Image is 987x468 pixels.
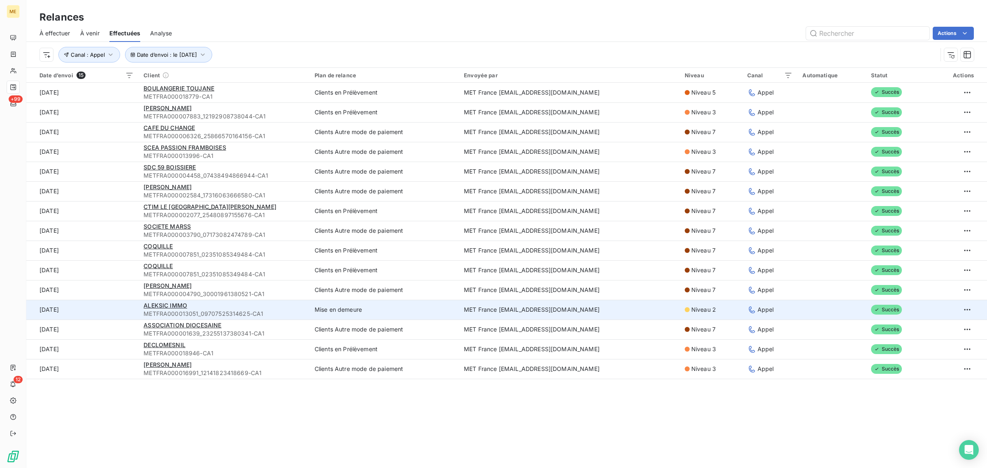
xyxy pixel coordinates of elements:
span: Succès [871,246,902,255]
span: ALEKSIC IMMO [144,302,187,309]
span: METFRA000018779-CA1 [144,93,305,101]
span: Succès [871,265,902,275]
td: MET France [EMAIL_ADDRESS][DOMAIN_NAME] [459,181,680,201]
td: Clients Autre mode de paiement [310,280,459,300]
td: [DATE] [26,181,139,201]
span: Appel [758,266,774,274]
span: Niveau 3 [691,345,716,353]
span: À venir [80,29,100,37]
span: Niveau 7 [691,128,716,136]
h3: Relances [39,10,84,25]
span: Niveau 7 [691,286,716,294]
td: MET France [EMAIL_ADDRESS][DOMAIN_NAME] [459,300,680,320]
td: Mise en demeure [310,300,459,320]
span: À effectuer [39,29,70,37]
span: Niveau 7 [691,266,716,274]
div: Canal [747,72,793,79]
td: Clients Autre mode de paiement [310,162,459,181]
td: Clients en Prélèvement [310,339,459,359]
span: METFRA000016991_12141823418669-CA1 [144,369,305,377]
span: COQUILLE [144,243,173,250]
td: Clients Autre mode de paiement [310,359,459,379]
span: METFRA000004790_30001961380521-CA1 [144,290,305,298]
span: SOCIETE MARSS [144,223,191,230]
span: METFRA000002077_25480897155676-CA1 [144,211,305,219]
span: Appel [758,148,774,156]
span: Appel [758,167,774,176]
td: [DATE] [26,241,139,260]
span: [PERSON_NAME] [144,282,192,289]
span: Succès [871,127,902,137]
td: [DATE] [26,300,139,320]
div: Plan de relance [315,72,454,79]
span: METFRA000013996-CA1 [144,152,305,160]
span: 12 [14,376,23,383]
span: Appel [758,325,774,334]
span: Succès [871,167,902,176]
span: Date d’envoi : le [DATE] [137,51,197,58]
td: [DATE] [26,280,139,300]
input: Rechercher [806,27,929,40]
td: Clients Autre mode de paiement [310,320,459,339]
span: METFRA000018946-CA1 [144,349,305,357]
span: Succès [871,186,902,196]
span: Succès [871,285,902,295]
span: CTIM LE [GEOGRAPHIC_DATA][PERSON_NAME] [144,203,276,210]
span: Appel [758,88,774,97]
td: [DATE] [26,102,139,122]
span: Appel [758,207,774,215]
span: [PERSON_NAME] [144,104,192,111]
td: Clients en Prélèvement [310,241,459,260]
td: Clients Autre mode de paiement [310,122,459,142]
img: Logo LeanPay [7,450,20,463]
td: MET France [EMAIL_ADDRESS][DOMAIN_NAME] [459,142,680,162]
button: Date d’envoi : le [DATE] [125,47,212,63]
button: Canal : Appel [58,47,120,63]
div: Envoyée par [464,72,675,79]
span: Niveau 5 [691,88,716,97]
span: COQUILLE [144,262,173,269]
td: MET France [EMAIL_ADDRESS][DOMAIN_NAME] [459,201,680,221]
td: Clients en Prélèvement [310,102,459,122]
span: METFRA000013051_09707525314625-CA1 [144,310,305,318]
td: Clients Autre mode de paiement [310,221,459,241]
td: MET France [EMAIL_ADDRESS][DOMAIN_NAME] [459,221,680,241]
div: Open Intercom Messenger [959,440,979,460]
span: 15 [76,72,86,79]
span: Appel [758,286,774,294]
td: Clients en Prélèvement [310,260,459,280]
span: Appel [758,306,774,314]
span: METFRA000003790_07173082474789-CA1 [144,231,305,239]
td: MET France [EMAIL_ADDRESS][DOMAIN_NAME] [459,280,680,300]
span: Appel [758,345,774,353]
div: Statut [871,72,923,79]
td: [DATE] [26,162,139,181]
td: MET France [EMAIL_ADDRESS][DOMAIN_NAME] [459,122,680,142]
span: Appel [758,128,774,136]
div: Date d’envoi [39,72,134,79]
td: [DATE] [26,122,139,142]
span: Succès [871,206,902,216]
td: MET France [EMAIL_ADDRESS][DOMAIN_NAME] [459,359,680,379]
span: Niveau 7 [691,167,716,176]
td: MET France [EMAIL_ADDRESS][DOMAIN_NAME] [459,320,680,339]
span: Succès [871,107,902,117]
span: +99 [9,95,23,103]
span: Client [144,72,160,79]
span: [PERSON_NAME] [144,183,192,190]
span: Niveau 2 [691,306,716,314]
td: MET France [EMAIL_ADDRESS][DOMAIN_NAME] [459,102,680,122]
span: Succès [871,344,902,354]
span: METFRA000007851_02351085349484-CA1 [144,270,305,278]
span: Appel [758,227,774,235]
span: Succès [871,147,902,157]
span: SCEA PASSION FRAMBOISES [144,144,226,151]
div: Niveau [685,72,737,79]
td: MET France [EMAIL_ADDRESS][DOMAIN_NAME] [459,241,680,260]
span: ASSOCIATION DIOCESAINE [144,322,221,329]
span: Succès [871,364,902,374]
div: Actions [933,72,974,79]
span: Niveau 3 [691,148,716,156]
span: DECLOMESNIL [144,341,185,348]
span: SDC 59 BOISSIERE [144,164,196,171]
